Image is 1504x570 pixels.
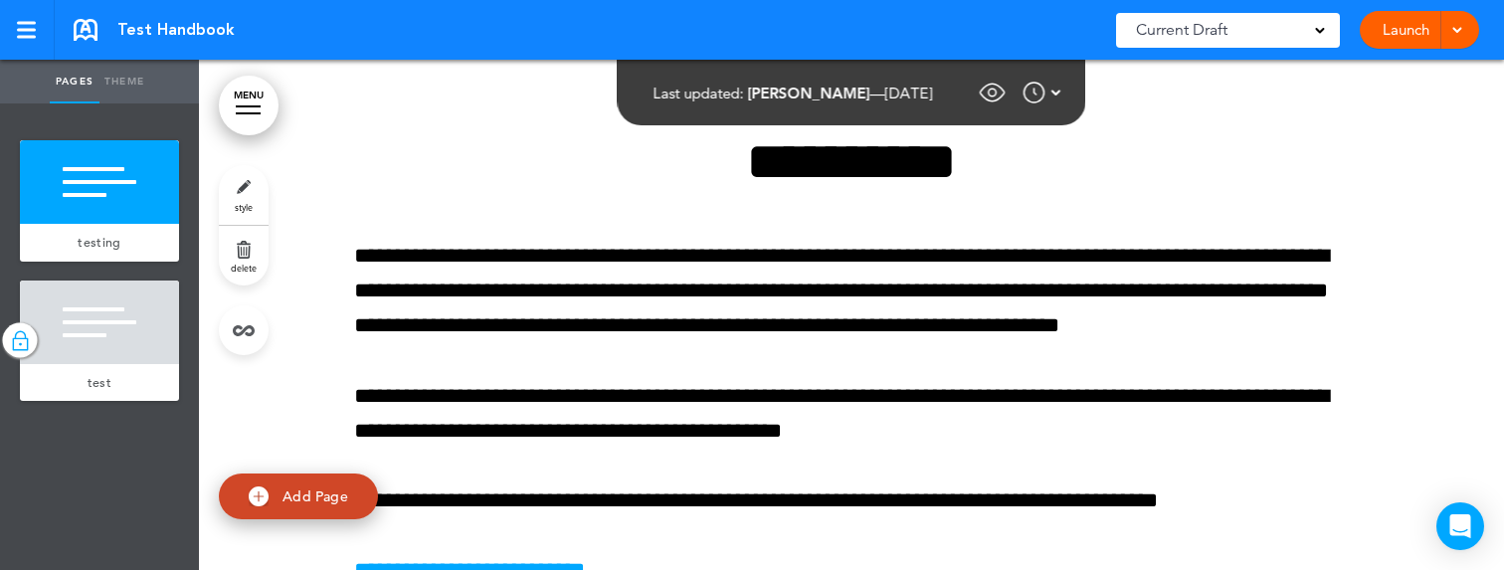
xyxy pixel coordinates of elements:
[1375,11,1437,49] a: Launch
[885,84,933,102] span: [DATE]
[978,78,1008,107] img: eye_approvals.svg
[99,60,149,103] a: Theme
[50,60,99,103] a: Pages
[1051,81,1061,104] img: arrow-down-white.svg
[654,84,744,102] span: Last updated:
[282,487,348,505] span: Add Page
[219,165,269,225] a: style
[249,486,269,506] img: add.svg
[1136,16,1227,44] span: Current Draft
[20,224,179,262] a: testing
[20,364,179,402] a: test
[748,84,870,102] span: [PERSON_NAME]
[88,374,111,391] span: test
[219,76,279,135] a: MENU
[10,327,30,353] img: lock-blue.svg
[219,474,378,520] a: Add Page
[654,86,933,100] div: —
[78,234,120,251] span: testing
[1436,502,1484,550] div: Open Intercom Messenger
[219,226,269,285] a: delete
[231,262,257,274] span: delete
[1023,81,1046,104] img: time.svg
[235,201,253,213] span: style
[117,19,235,41] span: Test Handbook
